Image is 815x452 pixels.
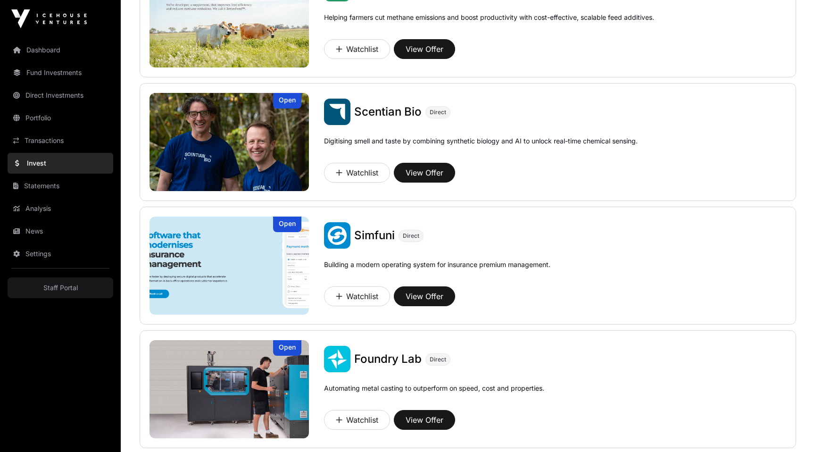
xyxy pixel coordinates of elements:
[8,40,113,60] a: Dashboard
[150,93,309,191] a: Scentian BioOpen
[273,217,301,232] div: Open
[8,277,113,298] a: Staff Portal
[8,198,113,219] a: Analysis
[324,410,390,430] button: Watchlist
[11,9,87,28] img: Icehouse Ventures Logo
[768,407,815,452] iframe: Chat Widget
[430,356,446,363] span: Direct
[8,85,113,106] a: Direct Investments
[150,340,309,438] img: Foundry Lab
[8,108,113,128] a: Portfolio
[394,286,455,306] button: View Offer
[403,232,419,240] span: Direct
[354,352,422,367] a: Foundry Lab
[8,221,113,242] a: News
[324,222,350,249] img: Simfuni
[8,62,113,83] a: Fund Investments
[150,340,309,438] a: Foundry LabOpen
[8,130,113,151] a: Transactions
[8,176,113,196] a: Statements
[324,286,390,306] button: Watchlist
[354,228,395,243] a: Simfuni
[150,217,309,315] a: SimfuniOpen
[324,13,654,35] p: Helping farmers cut methane emissions and boost productivity with cost-effective, scalable feed a...
[150,93,309,191] img: Scentian Bio
[324,163,390,183] button: Watchlist
[324,260,550,283] p: Building a modern operating system for insurance premium management.
[354,352,422,366] span: Foundry Lab
[273,93,301,109] div: Open
[324,99,350,125] img: Scentian Bio
[354,104,422,119] a: Scentian Bio
[324,346,350,372] img: Foundry Lab
[273,340,301,356] div: Open
[8,153,113,174] a: Invest
[150,217,309,315] img: Simfuni
[354,105,422,118] span: Scentian Bio
[394,163,455,183] button: View Offer
[324,136,638,159] p: Digitising smell and taste by combining synthetic biology and AI to unlock real-time chemical sen...
[324,384,544,406] p: Automating metal casting to outperform on speed, cost and properties.
[324,39,390,59] button: Watchlist
[430,109,446,116] span: Direct
[394,39,455,59] button: View Offer
[394,410,455,430] button: View Offer
[354,228,395,242] span: Simfuni
[8,243,113,264] a: Settings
